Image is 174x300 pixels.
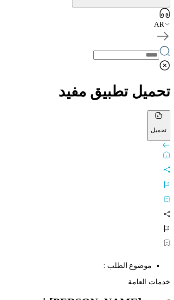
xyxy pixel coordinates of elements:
p: خدمات العامة [4,277,170,286]
div: AR [4,20,170,29]
li: موضوع الطلب : [4,261,152,270]
h1: تحميل تطبيق مفيد [4,83,170,100]
button: تحميل [147,110,170,141]
p: تحميل [151,127,167,134]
